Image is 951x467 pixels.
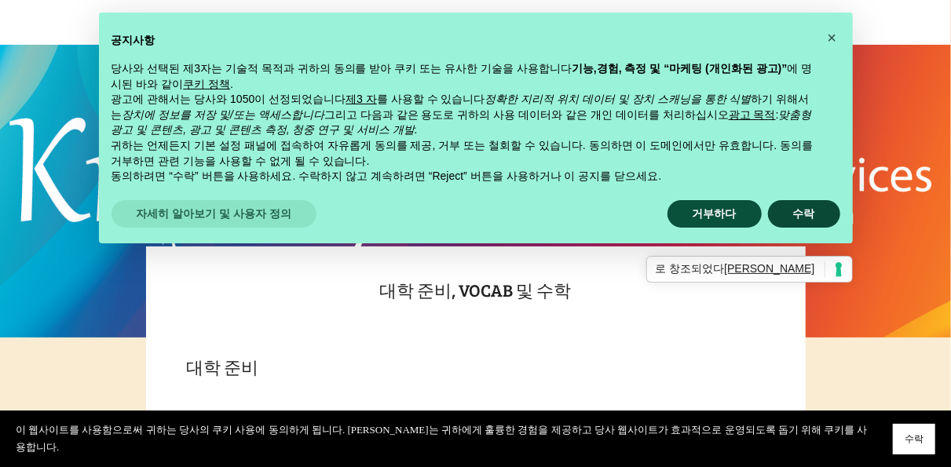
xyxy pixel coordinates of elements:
[905,432,924,446] span: 수락
[768,200,840,228] button: 수락
[112,169,815,184] p: 동의하려면 “수락” 버튼을 사용하세요. 수락하지 않고 계속하려면 “Reject” 버튼을 사용하거나 이 공지를 닫으세요.
[572,62,788,75] strong: 기능,경험, 측정 및 “마케팅 (개인화된 광고)”
[183,78,230,90] a: 쿠키 정책
[187,275,765,332] h1: 대학 준비, Vocab 및 수학
[485,93,752,105] em: 정확한 지리적 위치 데이터 및 장치 스캐닝을 통한 식별
[112,200,317,228] button: 자세히 알아보기 및 사용자 정의
[646,256,852,283] a: 로 창조되었다[PERSON_NAME]
[187,352,765,381] h1: 대학 준비
[729,108,776,123] button: 광고 목적
[112,31,815,49] h2: 공지사항
[828,29,837,46] span: ×
[346,92,377,108] button: 제3 자
[668,200,762,228] button: 거부하다
[655,261,825,277] span: 로 창조되었다
[112,92,815,138] p: 광고에 관해서는 당사와 1050이 선정되었습니다 를 사용할 수 있습니다 하기 위해서는 그리고 다음과 같은 용도로 귀하의 사용 데이터와 같은 개인 데이터를 처리하십시오 :
[123,108,324,121] em: 장치에 정보를 저장 및/또는 액세스합니다
[16,421,877,456] p: 이 웹사이트를 사용함으로써 귀하는 당사의 쿠키 사용에 동의하게 됩니다. [PERSON_NAME]는 귀하에게 훌륭한 경험을 제공하고 당사 웹사이트가 효과적으로 운영되도록 돕기 ...
[112,138,815,169] p: 귀하는 언제든지 기본 설정 패널에 접속하여 자유롭게 동의를 제공, 거부 또는 철회할 수 있습니다. 동의하면 이 도메인에서만 유효합니다. 동의를 거부하면 관련 기능을 사용할 수...
[820,25,845,50] button: Close this notice
[112,61,815,92] p: 당사와 선택된 제3자는 기술적 목적과 귀하의 동의를 받아 쿠키 또는 유사한 기술을 사용합니다 에 명시된 바와 같이 .
[724,262,814,275] span: [PERSON_NAME]
[893,424,935,454] button: 수락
